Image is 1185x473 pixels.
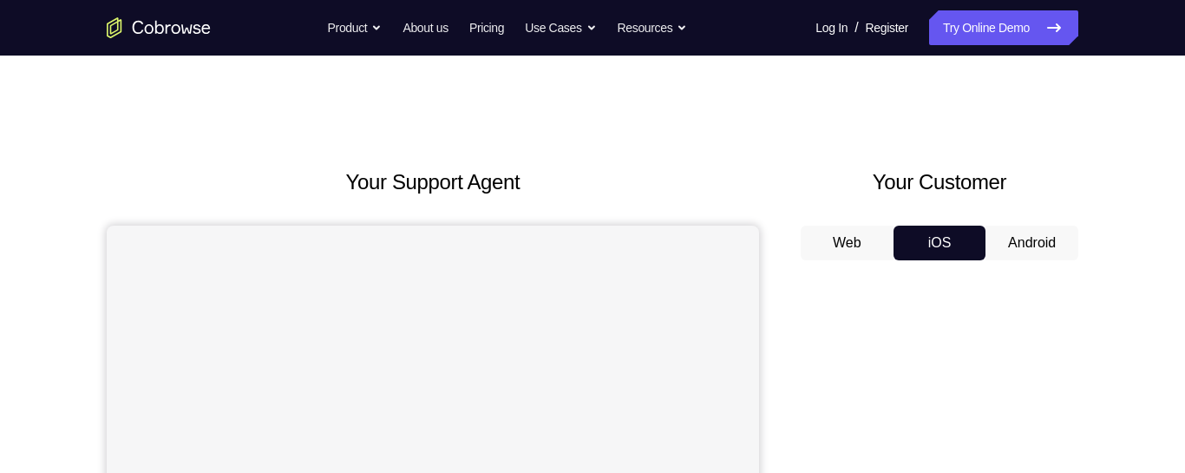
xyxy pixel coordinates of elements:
button: Product [328,10,383,45]
h2: Your Customer [801,167,1078,198]
button: Web [801,226,894,260]
a: Try Online Demo [929,10,1078,45]
button: Android [985,226,1078,260]
a: Register [866,10,908,45]
button: Resources [618,10,688,45]
a: About us [403,10,448,45]
a: Go to the home page [107,17,211,38]
a: Log In [815,10,848,45]
button: Use Cases [525,10,596,45]
span: / [854,17,858,38]
a: Pricing [469,10,504,45]
h2: Your Support Agent [107,167,759,198]
button: iOS [894,226,986,260]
